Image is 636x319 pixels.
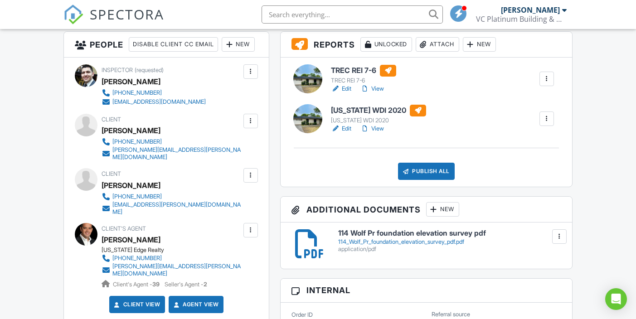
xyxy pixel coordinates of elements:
div: [US_STATE] WDI 2020 [331,117,426,124]
a: [EMAIL_ADDRESS][PERSON_NAME][DOMAIN_NAME] [102,201,241,216]
a: [PERSON_NAME][EMAIL_ADDRESS][PERSON_NAME][DOMAIN_NAME] [102,146,241,161]
span: Client's Agent [102,225,146,232]
h3: Reports [281,32,572,58]
div: [US_STATE] Edge Realty [102,246,248,254]
div: Attach [416,37,459,52]
span: Seller's Agent - [165,281,207,288]
span: Client [102,170,121,177]
a: [PHONE_NUMBER] [102,88,206,97]
div: Disable Client CC Email [129,37,218,52]
a: 114 Wolf Pr foundation elevation survey pdf 114_Wolf_Pr_foundation_elevation_survey_pdf.pdf appli... [338,229,561,252]
div: [PERSON_NAME][EMAIL_ADDRESS][PERSON_NAME][DOMAIN_NAME] [112,263,241,277]
div: Open Intercom Messenger [605,288,627,310]
a: Agent View [172,300,218,309]
div: [PHONE_NUMBER] [112,193,162,200]
h3: Additional Documents [281,197,572,222]
h6: 114 Wolf Pr foundation elevation survey pdf [338,229,561,237]
span: (requested) [135,67,164,73]
a: SPECTORA [63,12,164,31]
div: TREC REI 7-6 [331,77,396,84]
div: [EMAIL_ADDRESS][PERSON_NAME][DOMAIN_NAME] [112,201,241,216]
span: Client [102,116,121,123]
label: Order ID [291,311,313,319]
a: [US_STATE] WDI 2020 [US_STATE] WDI 2020 [331,105,426,125]
label: Referral source [432,310,470,319]
div: VC Platinum Building & Home Inspections [476,14,567,24]
div: 114_Wolf_Pr_foundation_elevation_survey_pdf.pdf [338,238,561,246]
div: Unlocked [360,37,412,52]
input: Search everything... [262,5,443,24]
div: New [463,37,496,52]
a: Client View [112,300,160,309]
a: View [360,84,384,93]
a: [PERSON_NAME] [102,233,160,246]
a: View [360,124,384,133]
span: Inspector [102,67,133,73]
h6: TREC REI 7-6 [331,65,396,77]
div: Publish All [398,163,455,180]
a: Edit [331,124,351,133]
h6: [US_STATE] WDI 2020 [331,105,426,116]
a: [PHONE_NUMBER] [102,192,241,201]
div: [PERSON_NAME] [102,124,160,137]
strong: 2 [204,281,207,288]
span: Client's Agent - [113,281,161,288]
a: [PERSON_NAME][EMAIL_ADDRESS][PERSON_NAME][DOMAIN_NAME] [102,263,241,277]
strong: 39 [152,281,160,288]
div: [PHONE_NUMBER] [112,89,162,97]
div: [EMAIL_ADDRESS][DOMAIN_NAME] [112,98,206,106]
div: New [426,202,459,217]
div: New [222,37,255,52]
div: [PERSON_NAME] [102,75,160,88]
div: [PHONE_NUMBER] [112,138,162,145]
div: [PERSON_NAME][EMAIL_ADDRESS][PERSON_NAME][DOMAIN_NAME] [112,146,241,161]
div: [PERSON_NAME] [102,179,160,192]
a: TREC REI 7-6 TREC REI 7-6 [331,65,396,85]
div: application/pdf [338,246,561,253]
a: [PHONE_NUMBER] [102,254,241,263]
img: The Best Home Inspection Software - Spectora [63,5,83,24]
a: [EMAIL_ADDRESS][DOMAIN_NAME] [102,97,206,106]
div: [PERSON_NAME] [501,5,560,14]
div: [PHONE_NUMBER] [112,255,162,262]
h3: People [64,32,269,58]
a: Edit [331,84,351,93]
a: [PHONE_NUMBER] [102,137,241,146]
span: SPECTORA [90,5,164,24]
h3: Internal [281,279,572,302]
